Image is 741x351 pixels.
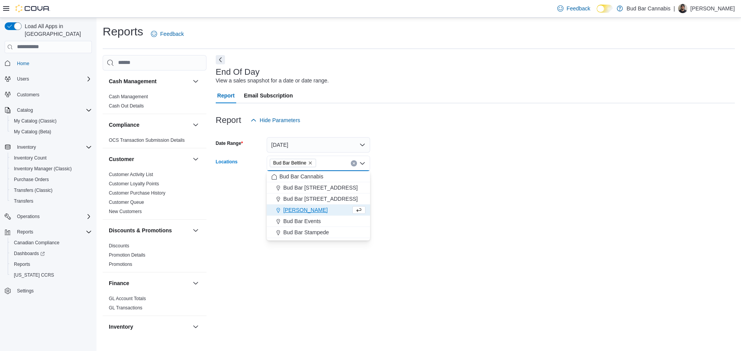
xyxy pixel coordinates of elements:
[109,190,166,196] span: Customer Purchase History
[8,248,95,259] a: Dashboards
[14,106,92,115] span: Catalog
[14,250,45,257] span: Dashboards
[14,187,52,193] span: Transfers (Classic)
[14,212,92,221] span: Operations
[11,249,48,258] a: Dashboards
[2,142,95,153] button: Inventory
[109,279,129,287] h3: Finance
[103,92,206,114] div: Cash Management
[14,90,42,99] a: Customers
[11,127,92,136] span: My Catalog (Beta)
[567,5,590,12] span: Feedback
[14,272,54,278] span: [US_STATE] CCRS
[109,296,146,301] a: GL Account Totals
[11,196,92,206] span: Transfers
[14,129,51,135] span: My Catalog (Beta)
[8,237,95,248] button: Canadian Compliance
[216,55,225,64] button: Next
[217,88,235,103] span: Report
[109,172,153,177] a: Customer Activity List
[109,103,144,109] a: Cash Out Details
[14,227,92,237] span: Reports
[109,155,189,163] button: Customer
[267,171,370,182] button: Bud Bar Cannabis
[279,173,323,180] span: Bud Bar Cannabis
[283,217,321,225] span: Bud Bar Events
[109,190,166,196] a: Customer Purchase History
[109,171,153,178] span: Customer Activity List
[11,249,92,258] span: Dashboards
[14,106,36,115] button: Catalog
[247,113,303,128] button: Hide Parameters
[8,174,95,185] button: Purchase Orders
[191,322,200,331] button: Inventory
[267,182,370,193] button: Bud Bar [STREET_ADDRESS]
[17,92,39,98] span: Customers
[216,67,260,77] h3: End Of Day
[109,155,134,163] h3: Customer
[14,286,37,296] a: Settings
[267,227,370,238] button: Bud Bar Stampede
[267,193,370,205] button: Bud Bar [STREET_ADDRESS]
[11,270,57,280] a: [US_STATE] CCRS
[109,94,148,100] span: Cash Management
[359,160,365,166] button: Close list of options
[14,227,36,237] button: Reports
[283,228,329,236] span: Bud Bar Stampede
[627,4,671,13] p: Bud Bar Cannabis
[11,260,33,269] a: Reports
[17,213,40,220] span: Operations
[109,252,145,258] a: Promotion Details
[109,121,189,129] button: Compliance
[2,105,95,116] button: Catalog
[8,185,95,196] button: Transfers (Classic)
[11,238,63,247] a: Canadian Compliance
[216,159,238,165] label: Locations
[14,198,33,204] span: Transfers
[8,126,95,137] button: My Catalog (Beta)
[15,5,50,12] img: Cova
[2,227,95,237] button: Reports
[17,229,33,235] span: Reports
[14,155,47,161] span: Inventory Count
[11,196,36,206] a: Transfers
[17,76,29,82] span: Users
[11,153,50,163] a: Inventory Count
[17,107,33,113] span: Catalog
[14,240,59,246] span: Canadian Compliance
[103,24,143,39] h1: Reports
[17,288,34,294] span: Settings
[14,286,92,296] span: Settings
[244,88,293,103] span: Email Subscription
[191,226,200,235] button: Discounts & Promotions
[109,181,159,186] a: Customer Loyalty Points
[109,279,189,287] button: Finance
[216,77,329,85] div: View a sales snapshot for a date or date range.
[22,22,92,38] span: Load All Apps in [GEOGRAPHIC_DATA]
[17,60,29,67] span: Home
[109,199,144,205] span: Customer Queue
[11,186,92,195] span: Transfers (Classic)
[14,143,92,152] span: Inventory
[8,153,95,163] button: Inventory Count
[14,118,57,124] span: My Catalog (Classic)
[14,59,92,68] span: Home
[109,208,142,215] span: New Customers
[8,116,95,126] button: My Catalog (Classic)
[109,243,129,249] a: Discounts
[109,252,145,258] span: Promotion Details
[267,216,370,227] button: Bud Bar Events
[2,58,95,69] button: Home
[109,137,185,143] span: OCS Transaction Submission Details
[11,116,60,126] a: My Catalog (Classic)
[2,211,95,222] button: Operations
[11,175,52,184] a: Purchase Orders
[109,305,142,311] span: GL Transactions
[191,279,200,288] button: Finance
[109,138,185,143] a: OCS Transaction Submission Details
[273,159,306,167] span: Bud Bar Beltline
[109,261,132,267] span: Promotions
[351,160,357,166] button: Clear input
